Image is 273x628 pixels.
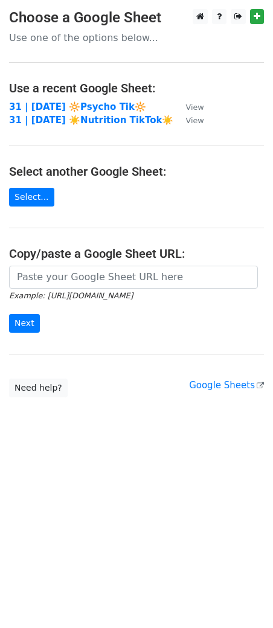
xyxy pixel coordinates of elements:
a: Need help? [9,379,68,397]
a: View [173,101,204,112]
p: Use one of the options below... [9,31,264,44]
a: Select... [9,188,54,207]
input: Next [9,314,40,333]
small: View [185,116,204,125]
a: View [173,115,204,126]
input: Paste your Google Sheet URL here [9,266,258,289]
h4: Use a recent Google Sheet: [9,81,264,95]
h4: Select another Google Sheet: [9,164,264,179]
a: 31 | [DATE] 🔆Psycho Tik🔆 [9,101,146,112]
small: View [185,103,204,112]
a: 31 | [DATE] ☀️Nutrition TikTok☀️ [9,115,173,126]
a: Google Sheets [189,380,264,391]
h4: Copy/paste a Google Sheet URL: [9,246,264,261]
small: Example: [URL][DOMAIN_NAME] [9,291,133,300]
h3: Choose a Google Sheet [9,9,264,27]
